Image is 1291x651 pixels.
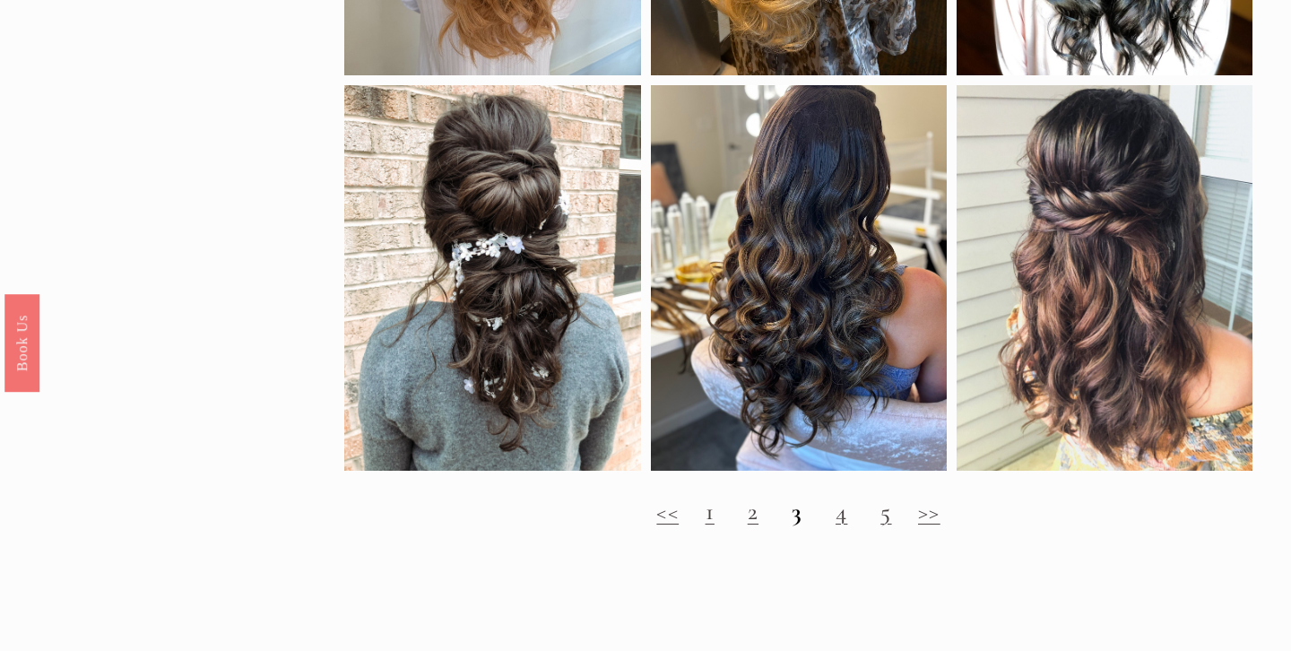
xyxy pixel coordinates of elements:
a: >> [918,497,940,526]
a: 2 [748,497,758,526]
a: Book Us [4,294,39,392]
a: << [656,497,679,526]
a: 5 [880,497,891,526]
a: 4 [836,497,847,526]
strong: 3 [792,497,802,526]
a: 1 [706,497,715,526]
